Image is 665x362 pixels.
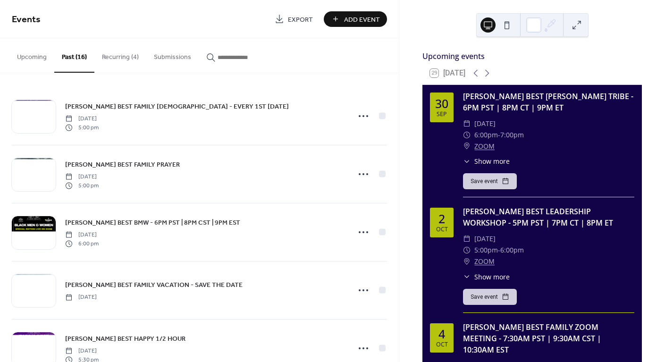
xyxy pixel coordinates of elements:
[65,123,99,132] span: 5:00 pm
[436,342,448,348] div: Oct
[474,244,498,256] span: 5:00pm
[500,129,524,141] span: 7:00pm
[65,101,289,112] a: [PERSON_NAME] BEST FAMILY [DEMOGRAPHIC_DATA] - EVERY 1ST [DATE]
[474,118,496,129] span: [DATE]
[9,38,54,72] button: Upcoming
[65,293,97,302] span: [DATE]
[463,256,471,267] div: ​
[463,244,471,256] div: ​
[65,181,99,190] span: 5:00 pm
[65,217,240,228] a: [PERSON_NAME] BEST BMW - 6PM PST | 8PM CST | 9PM EST
[94,38,146,72] button: Recurring (4)
[463,129,471,141] div: ​
[474,129,498,141] span: 6:00pm
[438,328,445,340] div: 4
[474,272,510,282] span: Show more
[463,272,471,282] div: ​
[498,244,500,256] span: -
[463,289,517,305] button: Save event
[463,118,471,129] div: ​
[65,160,180,170] span: [PERSON_NAME] BEST FAMILY PRAYER
[436,227,448,233] div: Oct
[474,141,495,152] a: ZOOM
[65,159,180,170] a: [PERSON_NAME] BEST FAMILY PRAYER
[65,239,99,248] span: 6:00 pm
[12,10,41,29] span: Events
[65,280,243,290] span: [PERSON_NAME] BEST FAMILY VACATION - SAVE THE DATE
[500,244,524,256] span: 6:00pm
[474,256,495,267] a: ZOOM
[498,129,500,141] span: -
[463,206,634,228] div: [PERSON_NAME] BEST LEADERSHIP WORKSHOP - 5PM PST | 7PM CT | 8PM ET
[324,11,387,27] button: Add Event
[463,233,471,244] div: ​
[463,141,471,152] div: ​
[65,334,185,344] span: [PERSON_NAME] BEST HAPPY 1/2 HOUR
[65,231,99,239] span: [DATE]
[65,173,99,181] span: [DATE]
[146,38,199,72] button: Submissions
[65,218,240,228] span: [PERSON_NAME] BEST BMW - 6PM PST | 8PM CST | 9PM EST
[65,279,243,290] a: [PERSON_NAME] BEST FAMILY VACATION - SAVE THE DATE
[65,115,99,123] span: [DATE]
[463,156,471,166] div: ​
[463,156,510,166] button: ​Show more
[288,15,313,25] span: Export
[435,98,448,109] div: 30
[474,233,496,244] span: [DATE]
[463,91,634,113] div: [PERSON_NAME] BEST [PERSON_NAME] TRIBE - 6PM PST | 8PM CT | 9PM ET
[65,347,99,355] span: [DATE]
[344,15,380,25] span: Add Event
[65,333,185,344] a: [PERSON_NAME] BEST HAPPY 1/2 HOUR
[422,51,642,62] div: Upcoming events
[463,272,510,282] button: ​Show more
[474,156,510,166] span: Show more
[438,213,445,225] div: 2
[65,102,289,112] span: [PERSON_NAME] BEST FAMILY [DEMOGRAPHIC_DATA] - EVERY 1ST [DATE]
[463,321,634,355] div: [PERSON_NAME] BEST FAMILY ZOOM MEETING - 7:30AM PST | 9:30AM CST | 10:30AM EST
[463,173,517,189] button: Save event
[437,111,447,118] div: Sep
[268,11,320,27] a: Export
[54,38,94,73] button: Past (16)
